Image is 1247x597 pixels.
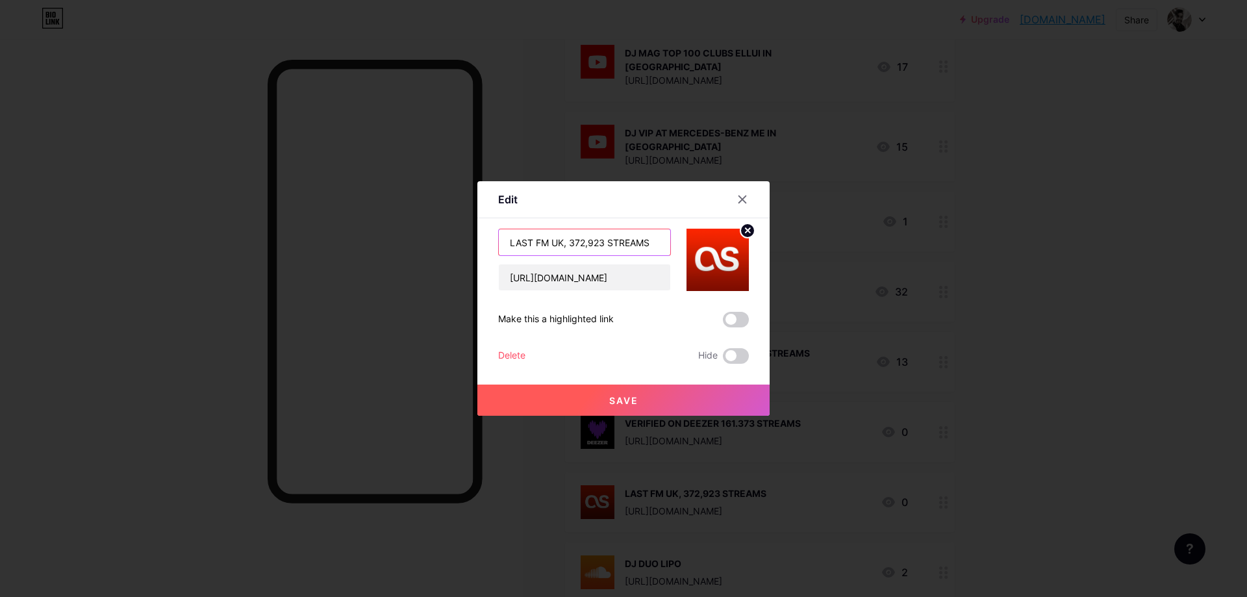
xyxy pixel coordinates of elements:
[498,312,614,327] div: Make this a highlighted link
[499,264,670,290] input: URL
[609,395,638,406] span: Save
[499,229,670,255] input: Title
[698,348,718,364] span: Hide
[498,192,518,207] div: Edit
[686,229,749,291] img: link_thumbnail
[477,385,770,416] button: Save
[498,348,525,364] div: Delete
